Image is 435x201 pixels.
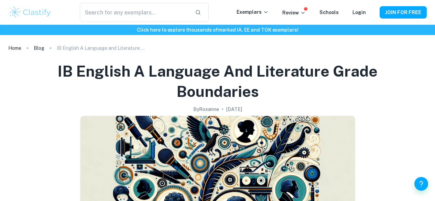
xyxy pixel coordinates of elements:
[237,8,269,16] p: Exemplars
[80,3,190,22] input: Search for any exemplars...
[34,43,44,53] a: Blog
[414,177,428,191] button: Help and Feedback
[193,105,219,113] h2: By Roxanne
[282,9,306,16] p: Review
[8,5,52,19] img: Clastify logo
[380,6,427,19] button: JOIN FOR FREE
[222,105,224,113] p: •
[226,105,242,113] h2: [DATE]
[1,26,434,34] h6: Click here to explore thousands of marked IA, EE and TOK exemplars !
[57,44,146,52] p: IB English A Language and Literature Grade Boundaries
[8,43,21,53] a: Home
[17,61,418,101] h1: IB English A Language and Literature Grade Boundaries
[352,10,366,15] a: Login
[319,10,339,15] a: Schools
